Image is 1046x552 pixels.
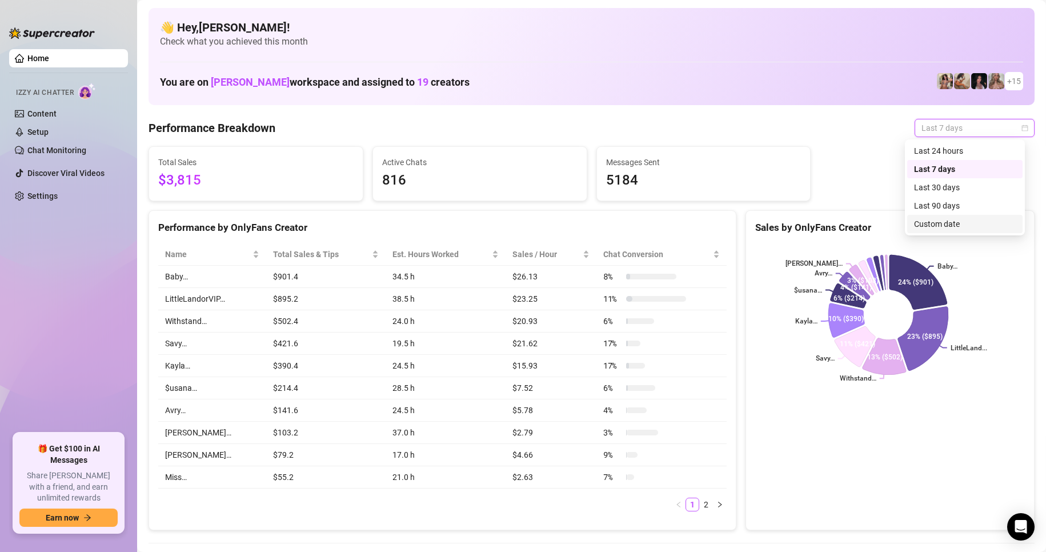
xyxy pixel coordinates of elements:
[914,218,1016,230] div: Custom date
[27,146,86,155] a: Chat Monitoring
[46,513,79,522] span: Earn now
[386,422,506,444] td: 37.0 h
[149,120,275,136] h4: Performance Breakdown
[165,248,250,261] span: Name
[907,142,1023,160] div: Last 24 hours
[506,333,596,355] td: $21.62
[603,270,622,283] span: 8 %
[158,444,266,466] td: [PERSON_NAME]…
[672,498,686,511] button: left
[158,156,354,169] span: Total Sales
[700,498,712,511] a: 2
[699,498,713,511] li: 2
[815,270,832,278] text: Avry…
[506,243,596,266] th: Sales / Hour
[386,355,506,377] td: 24.5 h
[386,377,506,399] td: 28.5 h
[785,260,843,268] text: [PERSON_NAME]…
[506,355,596,377] td: $15.93
[713,498,727,511] button: right
[914,145,1016,157] div: Last 24 hours
[19,509,118,527] button: Earn nowarrow-right
[603,359,622,372] span: 17 %
[386,333,506,355] td: 19.5 h
[506,422,596,444] td: $2.79
[386,444,506,466] td: 17.0 h
[158,333,266,355] td: Savy…
[1007,75,1021,87] span: + 15
[603,404,622,417] span: 4 %
[815,355,834,363] text: Savy…
[603,382,622,394] span: 6 %
[158,399,266,422] td: Avry…
[266,444,386,466] td: $79.2
[266,355,386,377] td: $390.4
[158,170,354,191] span: $3,815
[266,243,386,266] th: Total Sales & Tips
[273,248,370,261] span: Total Sales & Tips
[907,160,1023,178] div: Last 7 days
[606,156,801,169] span: Messages Sent
[160,76,470,89] h1: You are on workspace and assigned to creators
[211,76,290,88] span: [PERSON_NAME]
[506,444,596,466] td: $4.66
[386,266,506,288] td: 34.5 h
[596,243,727,266] th: Chat Conversion
[417,76,428,88] span: 19
[158,466,266,489] td: Miss…
[914,181,1016,194] div: Last 30 days
[19,470,118,504] span: Share [PERSON_NAME] with a friend, and earn unlimited rewards
[158,288,266,310] td: LittleLandorVIP…
[506,466,596,489] td: $2.63
[266,266,386,288] td: $901.4
[1021,125,1028,131] span: calendar
[506,399,596,422] td: $5.78
[675,501,682,508] span: left
[951,344,987,352] text: LittleLand...
[603,293,622,305] span: 11 %
[603,471,622,483] span: 7 %
[382,170,578,191] span: 816
[506,310,596,333] td: $20.93
[840,375,876,383] text: Withstand…
[794,286,822,294] text: $usana…
[266,310,386,333] td: $502.4
[716,501,723,508] span: right
[158,243,266,266] th: Name
[266,377,386,399] td: $214.4
[686,498,699,511] a: 1
[954,73,970,89] img: Kayla (@kaylathaylababy)
[78,83,96,99] img: AI Chatter
[907,178,1023,197] div: Last 30 days
[158,355,266,377] td: Kayla…
[27,127,49,137] a: Setup
[27,191,58,201] a: Settings
[907,215,1023,233] div: Custom date
[83,514,91,522] span: arrow-right
[386,466,506,489] td: 21.0 h
[19,443,118,466] span: 🎁 Get $100 in AI Messages
[266,333,386,355] td: $421.6
[755,220,1025,235] div: Sales by OnlyFans Creator
[606,170,801,191] span: 5184
[392,248,490,261] div: Est. Hours Worked
[937,262,957,270] text: Baby…
[160,35,1023,48] span: Check what you achieved this month
[158,422,266,444] td: [PERSON_NAME]…
[914,163,1016,175] div: Last 7 days
[1007,513,1035,541] div: Open Intercom Messenger
[672,498,686,511] li: Previous Page
[603,426,622,439] span: 3 %
[160,19,1023,35] h4: 👋 Hey, [PERSON_NAME] !
[158,220,727,235] div: Performance by OnlyFans Creator
[266,422,386,444] td: $103.2
[914,199,1016,212] div: Last 90 days
[971,73,987,89] img: Baby (@babyyyybellaa)
[386,288,506,310] td: 38.5 h
[9,27,95,39] img: logo-BBDzfeDw.svg
[937,73,953,89] img: Avry (@avryjennervip)
[386,399,506,422] td: 24.5 h
[988,73,1004,89] img: Kenzie (@dmaxkenz)
[907,197,1023,215] div: Last 90 days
